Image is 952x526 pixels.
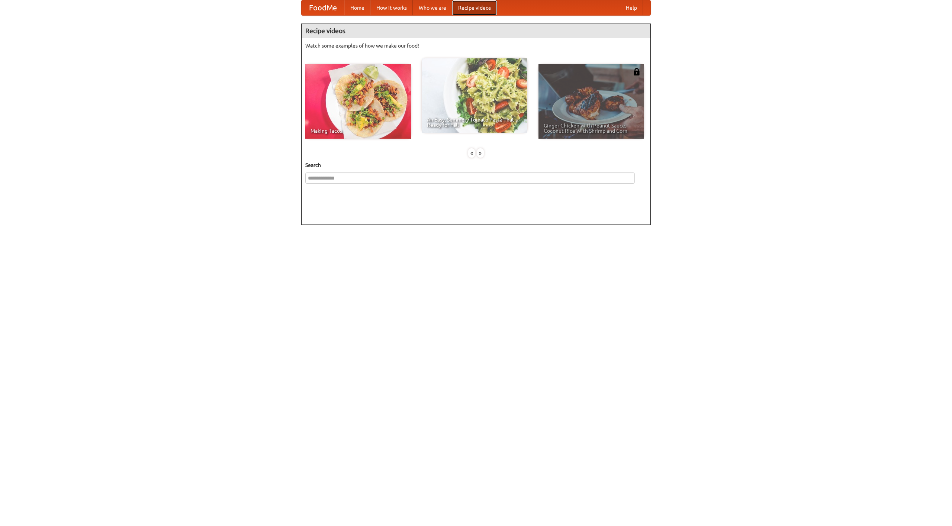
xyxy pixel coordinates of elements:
h5: Search [305,161,647,169]
a: FoodMe [302,0,344,15]
h4: Recipe videos [302,23,650,38]
p: Watch some examples of how we make our food! [305,42,647,49]
span: An Easy, Summery Tomato Pasta That's Ready for Fall [427,117,522,128]
span: Making Tacos [311,128,406,133]
a: Who we are [413,0,452,15]
a: Help [620,0,643,15]
img: 483408.png [633,68,640,75]
a: Recipe videos [452,0,497,15]
a: An Easy, Summery Tomato Pasta That's Ready for Fall [422,58,527,133]
a: Home [344,0,370,15]
div: » [477,148,484,158]
a: How it works [370,0,413,15]
a: Making Tacos [305,64,411,139]
div: « [468,148,475,158]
